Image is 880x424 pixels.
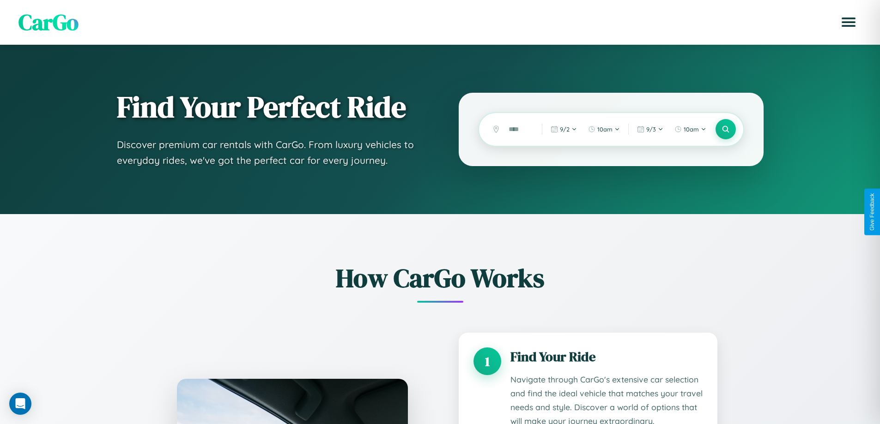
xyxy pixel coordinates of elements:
div: 1 [473,347,501,375]
button: 10am [670,122,711,137]
h1: Find Your Perfect Ride [117,91,422,123]
h2: How CarGo Works [163,260,717,296]
div: Open Intercom Messenger [9,393,31,415]
span: CarGo [18,7,79,37]
button: 9/3 [632,122,668,137]
span: 9 / 2 [560,125,570,133]
button: Open menu [836,9,862,35]
p: Discover premium car rentals with CarGo. From luxury vehicles to everyday rides, we've got the pe... [117,137,422,168]
h3: Find Your Ride [510,347,703,366]
div: Give Feedback [869,193,875,231]
span: 10am [684,125,699,133]
button: 9/2 [546,122,582,137]
span: 9 / 3 [646,125,656,133]
button: 10am [583,122,625,137]
span: 10am [597,125,613,133]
